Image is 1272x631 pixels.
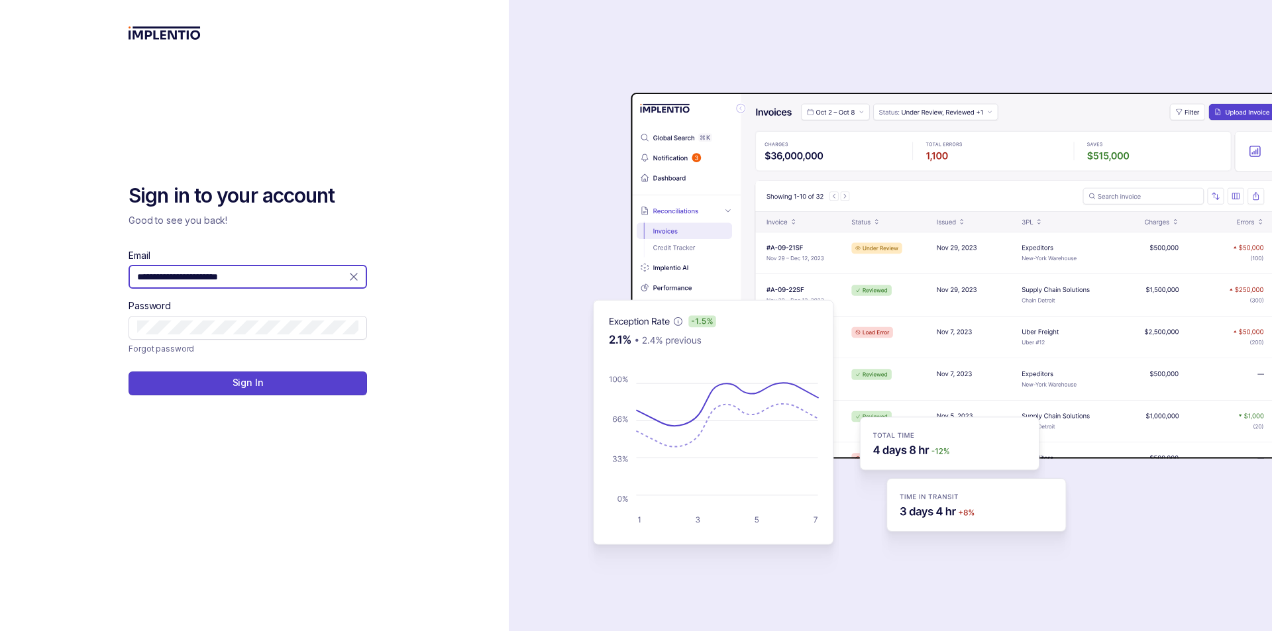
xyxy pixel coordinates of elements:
[129,342,194,356] a: Link Forgot password
[129,249,150,262] label: Email
[129,26,201,40] img: logo
[129,183,367,209] h2: Sign in to your account
[129,214,367,227] p: Good to see you back!
[233,376,264,389] p: Sign In
[129,371,367,395] button: Sign In
[129,299,171,313] label: Password
[129,342,194,356] p: Forgot password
